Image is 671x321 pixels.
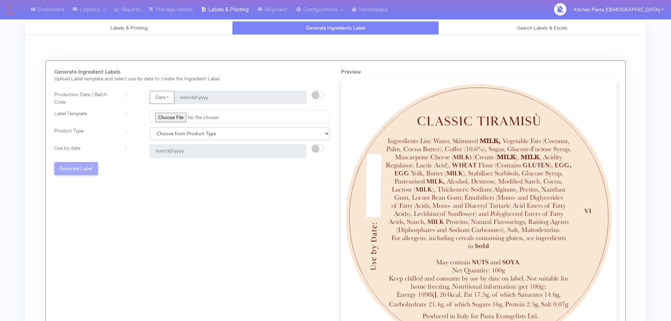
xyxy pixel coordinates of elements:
button: Date [150,91,174,104]
div: : [120,144,144,158]
div: : [120,110,144,123]
div: Use by date [49,144,120,158]
div: : [120,127,144,140]
h5: Preview [341,69,617,75]
p: Upload Label template and select use by date to create the Ingredient Label. [54,75,330,82]
div: Product Type [49,127,120,140]
h5: Generate Ingredient Labels [54,69,330,75]
span: Generate Ingredients Label [306,25,365,31]
ul: Tabs [25,21,646,35]
button: Generate Label [54,162,98,175]
button: Kitchen Pasta [DEMOGRAPHIC_DATA] [569,2,669,17]
div: Label Template [49,110,120,123]
div: Production Date / Batch Code [49,91,120,106]
div: : [120,91,144,106]
span: Labels & Printing [110,25,148,31]
span: Search Labels & Excels [517,25,567,31]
